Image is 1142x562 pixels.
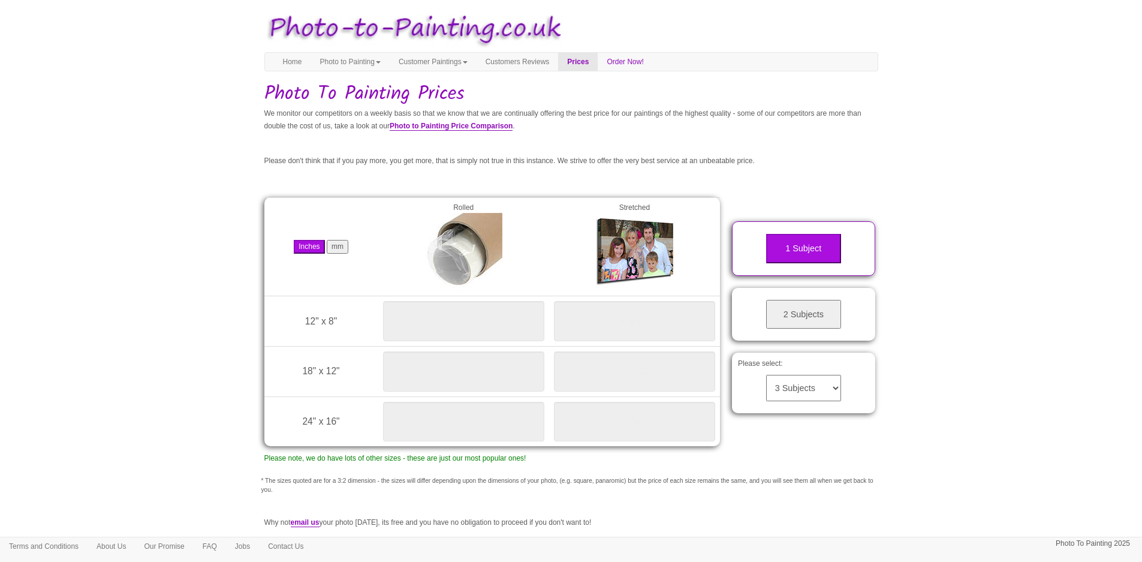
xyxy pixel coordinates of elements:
[302,366,339,376] span: 18" x 12"
[261,477,881,494] p: * The sizes quoted are for a 3:2 dimension - the sizes will differ depending upon the dimensions ...
[390,53,477,71] a: Customer Paintings
[766,300,841,329] button: 2 Subjects
[311,53,390,71] a: Photo to Painting
[264,452,721,465] p: Please note, we do have lots of other sizes - these are just our most popular ones!
[549,198,720,296] td: Stretched
[558,53,598,71] a: Prices
[477,53,559,71] a: Customers Reviews
[264,516,878,529] p: Why not your photo [DATE], its free and you have no obligation to proceed if you don't want to!
[264,155,878,167] p: Please don't think that if you pay more, you get more, that is simply not true in this instance. ...
[620,415,649,428] span: + £45
[766,234,841,263] button: 1 Subject
[194,537,226,555] a: FAQ
[595,213,673,291] img: Gallery Wrap
[291,518,320,527] a: email us
[258,6,565,52] img: Photo to Painting
[226,537,259,555] a: Jobs
[620,365,649,377] span: + £40
[598,53,652,71] a: Order Now!
[424,213,502,291] img: Rolled
[1056,537,1130,550] p: Photo To Painting 2025
[620,314,649,327] span: + £30
[274,53,311,71] a: Home
[88,537,135,555] a: About Us
[305,316,338,326] span: 12" x 8"
[135,537,193,555] a: Our Promise
[259,537,312,555] a: Contact Us
[390,122,513,131] a: Photo to Painting Price Comparison
[264,83,878,104] h1: Photo To Painting Prices
[294,240,324,254] button: Inches
[327,240,348,254] button: mm
[378,198,549,296] td: Rolled
[302,416,339,426] span: 24" x 16"
[264,107,878,133] p: We monitor our competitors on a weekly basis so that we know that we are continually offering the...
[732,353,875,413] div: Please select:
